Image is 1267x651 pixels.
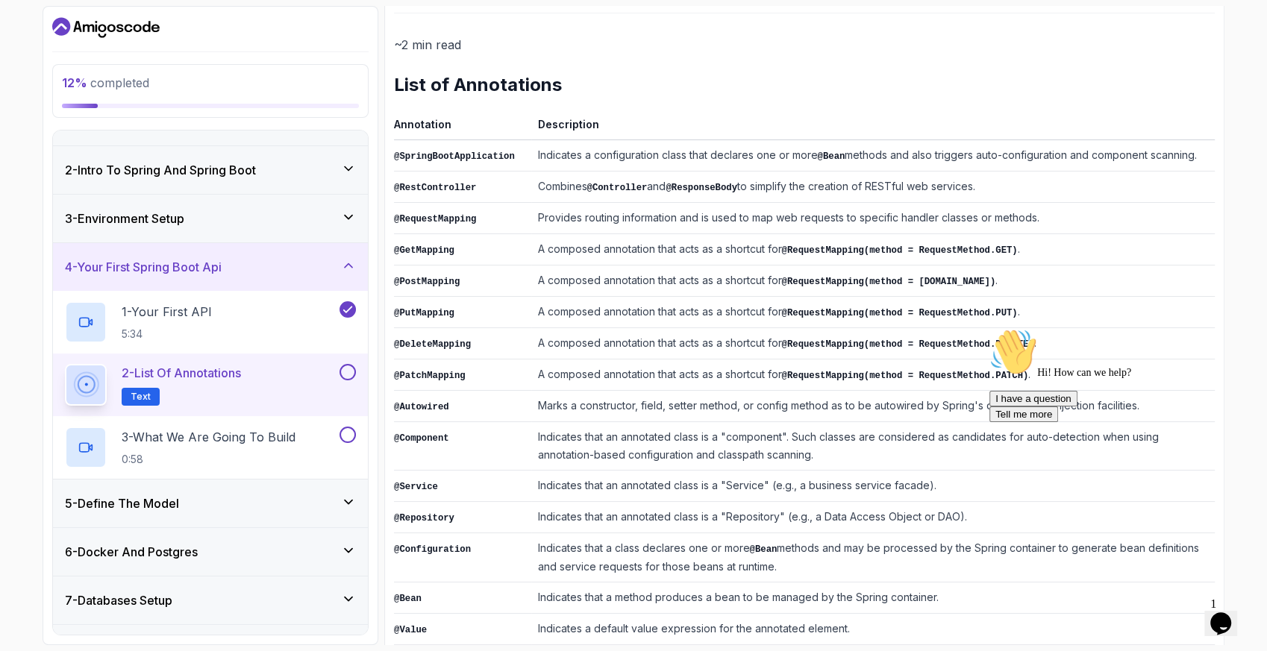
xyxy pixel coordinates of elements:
[394,183,476,193] code: @RestController
[531,391,1215,422] td: Marks a constructor, field, setter method, or config method as to be autowired by Spring's depend...
[394,73,1215,97] h2: List of Annotations
[65,210,184,227] h3: 3 - Environment Setup
[394,594,422,604] code: @Bean
[394,115,531,140] th: Annotation
[394,371,466,381] code: @PatchMapping
[666,183,737,193] code: @ResponseBody
[394,214,476,224] code: @RequestMapping
[65,427,356,468] button: 3-What We Are Going To Build0:58
[531,234,1215,265] td: A composed annotation that acts as a shortcut for .
[122,327,212,342] p: 5:34
[531,265,1215,297] td: A composed annotation that acts as a shortcut for .
[531,115,1215,140] th: Description
[394,625,427,635] code: @Value
[983,322,1252,584] iframe: chat widget
[394,34,1215,55] p: ~2 min read
[53,479,368,527] button: 5-Define The Model
[781,371,1028,381] code: @RequestMapping(method = RequestMethod.PATCH)
[817,151,845,162] code: @Bean
[531,140,1215,172] td: Indicates a configuration class that declares one or more methods and also triggers auto-configur...
[62,75,149,90] span: completed
[65,258,222,276] h3: 4 - Your First Spring Boot Api
[6,69,94,84] button: I have a question
[53,195,368,242] button: 3-Environment Setup
[531,533,1215,582] td: Indicates that a class declares one or more methods and may be processed by the Spring container ...
[65,543,198,561] h3: 6 - Docker And Postgres
[394,402,449,412] code: @Autowired
[52,16,160,40] a: Dashboard
[65,364,356,406] button: 2-List of AnnotationsText
[531,359,1215,391] td: A composed annotation that acts as a shortcut for .
[6,84,75,100] button: Tell me more
[1204,591,1252,636] iframe: chat widget
[6,45,148,56] span: Hi! How can we help?
[531,297,1215,328] td: A composed annotation that acts as a shortcut for .
[394,151,515,162] code: @SpringBootApplication
[586,183,647,193] code: @Controller
[65,301,356,343] button: 1-Your First API5:34
[394,433,449,444] code: @Component
[131,391,151,403] span: Text
[65,591,172,609] h3: 7 - Databases Setup
[65,494,179,512] h3: 5 - Define The Model
[531,328,1215,359] td: A composed annotation that acts as a shortcut for .
[53,146,368,194] button: 2-Intro To Spring And Spring Boot
[122,364,241,382] p: 2 - List of Annotations
[394,308,454,318] code: @PutMapping
[6,6,54,54] img: :wave:
[65,161,256,179] h3: 2 - Intro To Spring And Spring Boot
[531,582,1215,614] td: Indicates that a method produces a bean to be managed by the Spring container.
[62,75,87,90] span: 12 %
[531,203,1215,234] td: Provides routing information and is used to map web requests to specific handler classes or methods.
[122,428,295,446] p: 3 - What We Are Going To Build
[122,452,295,467] p: 0:58
[781,277,995,287] code: @RequestMapping(method = [DOMAIN_NAME])
[53,576,368,624] button: 7-Databases Setup
[749,544,777,555] code: @Bean
[531,614,1215,645] td: Indicates a default value expression for the annotated element.
[122,303,212,321] p: 1 - Your First API
[394,544,471,555] code: @Configuration
[531,172,1215,203] td: Combines and to simplify the creation of RESTful web services.
[394,482,438,492] code: @Service
[781,308,1017,318] code: @RequestMapping(method = RequestMethod.PUT)
[394,513,454,523] code: @Repository
[394,277,460,287] code: @PostMapping
[781,339,1033,350] code: @RequestMapping(method = RequestMethod.DELETE)
[6,6,275,100] div: 👋Hi! How can we help?I have a questionTell me more
[531,422,1215,471] td: Indicates that an annotated class is a "component". Such classes are considered as candidates for...
[394,245,454,256] code: @GetMapping
[53,528,368,576] button: 6-Docker And Postgres
[531,471,1215,502] td: Indicates that an annotated class is a "Service" (e.g., a business service facade).
[394,339,471,350] code: @DeleteMapping
[781,245,1017,256] code: @RequestMapping(method = RequestMethod.GET)
[53,243,368,291] button: 4-Your First Spring Boot Api
[531,502,1215,533] td: Indicates that an annotated class is a "Repository" (e.g., a Data Access Object or DAO).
